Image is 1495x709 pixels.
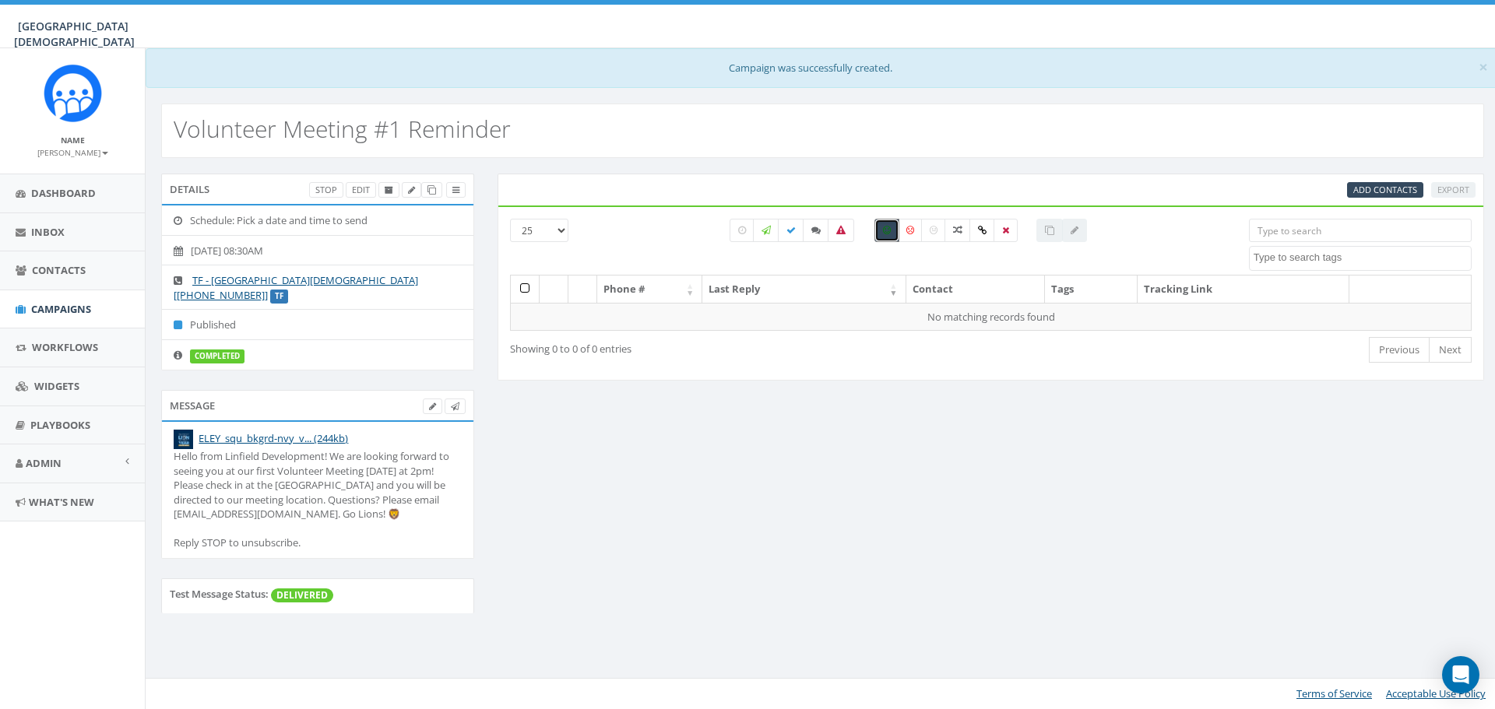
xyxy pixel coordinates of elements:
[1296,686,1372,700] a: Terms of Service
[427,184,436,195] span: Clone Campaign
[1138,276,1349,303] th: Tracking Link
[199,431,348,445] a: ELEY_squ_bkgrd-nvy_v... (244kb)
[597,276,702,303] th: Phone #: activate to sort column ascending
[408,184,415,195] span: Edit Campaign Title
[511,303,1472,331] td: No matching records found
[944,219,971,242] label: Mixed
[37,147,108,158] small: [PERSON_NAME]
[906,276,1046,303] th: Contact
[32,263,86,277] span: Contacts
[898,219,923,242] label: Negative
[162,205,473,236] li: Schedule: Pick a date and time to send
[1353,184,1417,195] span: Add Contacts
[1249,219,1472,242] input: Type to search
[32,340,98,354] span: Workflows
[26,456,62,470] span: Admin
[162,235,473,266] li: [DATE] 08:30AM
[1353,184,1417,195] span: CSV files only
[429,400,436,412] span: Edit Campaign Body
[753,219,779,242] label: Sending
[37,145,108,159] a: [PERSON_NAME]
[730,219,755,242] label: Pending
[874,219,899,242] label: Positive
[510,335,897,356] div: Showing 0 to 0 of 0 entries
[702,276,906,303] th: Last Reply: activate to sort column ascending
[309,182,343,198] a: Stop
[174,273,418,302] a: TF - [GEOGRAPHIC_DATA][DEMOGRAPHIC_DATA] [[PHONE_NUMBER]]
[31,225,65,239] span: Inbox
[452,184,459,195] span: View Campaign Delivery Statistics
[346,182,376,198] a: Edit
[14,19,135,49] span: [GEOGRAPHIC_DATA][DEMOGRAPHIC_DATA]
[174,116,511,142] h2: Volunteer Meeting #1 Reminder
[1479,59,1488,75] button: Close
[921,219,946,242] label: Neutral
[803,219,829,242] label: Replied
[270,290,288,304] label: TF
[1479,56,1488,78] span: ×
[30,418,90,432] span: Playbooks
[1429,337,1472,363] a: Next
[1045,276,1138,303] th: Tags
[1254,251,1471,265] textarea: Search
[190,349,244,363] label: completed
[1369,337,1430,363] a: Previous
[161,174,474,205] div: Details
[174,216,190,226] i: Schedule: Pick a date and time to send
[161,390,474,421] div: Message
[170,587,269,602] label: Test Message Status:
[162,309,473,340] li: Published
[994,219,1018,242] label: Removed
[34,379,79,393] span: Widgets
[44,64,102,122] img: Rally_Corp_Icon_1.png
[451,400,459,412] span: Send Test Message
[1442,656,1479,693] div: Open Intercom Messenger
[174,449,462,550] div: Hello from Linfield Development! We are looking forward to seeing you at our first Volunteer Meet...
[969,219,995,242] label: Link Clicked
[385,184,393,195] span: Archive Campaign
[1386,686,1486,700] a: Acceptable Use Policy
[271,588,333,602] span: DELIVERED
[778,219,804,242] label: Delivered
[31,302,91,316] span: Campaigns
[1347,182,1423,198] a: Add Contacts
[61,135,85,146] small: Name
[29,495,94,509] span: What's New
[174,320,190,330] i: Published
[828,219,854,242] label: Bounced
[31,186,96,200] span: Dashboard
